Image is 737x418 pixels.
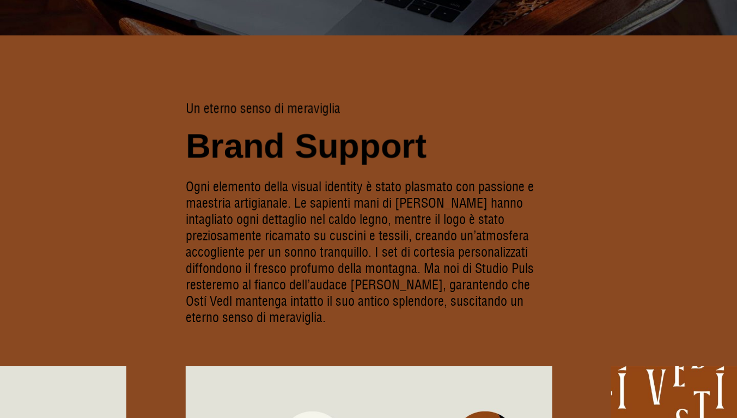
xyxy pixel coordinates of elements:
[186,126,211,166] span: B
[264,126,285,166] span: d
[287,101,297,116] span: m
[194,101,200,116] span: n
[210,126,224,166] span: r
[252,101,259,116] span: n
[334,101,340,116] span: a
[401,126,415,166] span: r
[297,101,303,116] span: e
[259,101,265,116] span: s
[320,101,322,116] span: i
[381,126,402,166] span: o
[332,101,334,116] span: i
[281,101,284,116] span: i
[224,126,243,166] span: a
[322,101,329,116] span: g
[186,101,194,116] span: U
[295,126,318,166] span: S
[308,101,314,116] span: a
[360,126,381,166] span: p
[220,101,224,116] span: r
[243,126,264,166] span: n
[318,126,339,166] span: u
[329,101,332,116] span: l
[230,101,237,116] span: o
[314,101,320,116] span: v
[240,101,246,116] span: s
[275,101,281,116] span: d
[224,101,230,116] span: n
[265,101,271,116] span: o
[338,126,360,166] span: p
[303,101,308,116] span: r
[186,178,552,325] p: Ogni elemento della visual identity è stato plasmato con passione e maestria artigianale. Le sapi...
[214,101,220,116] span: e
[204,101,210,116] span: e
[246,101,252,116] span: e
[210,101,214,116] span: t
[415,126,427,166] span: t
